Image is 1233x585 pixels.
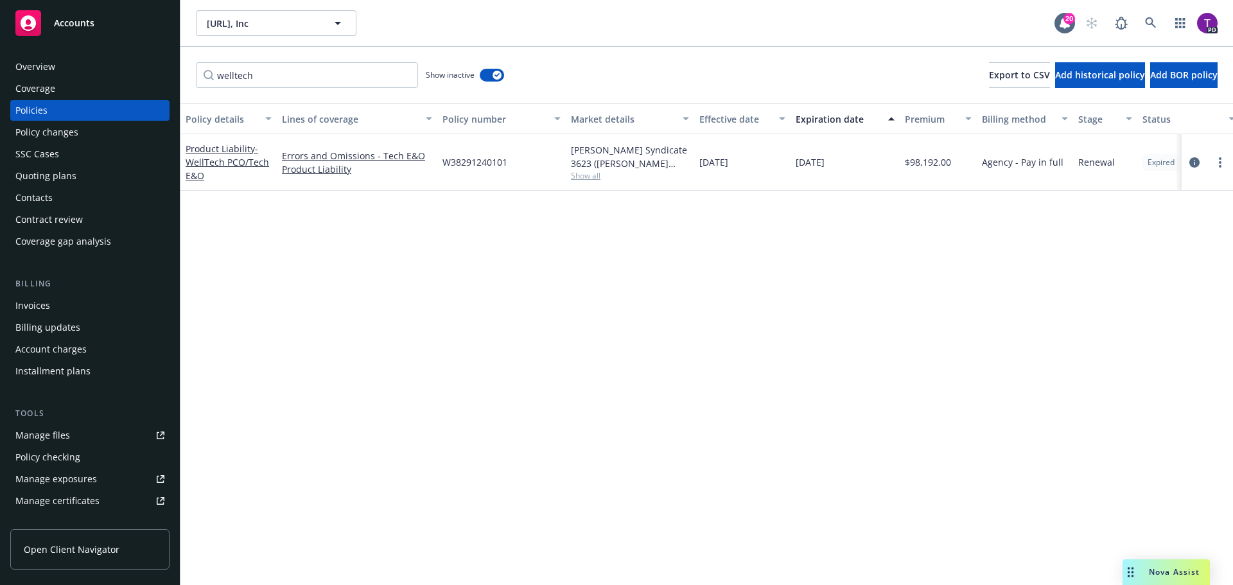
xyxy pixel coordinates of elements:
span: [URL], Inc [207,17,318,30]
button: Policy details [180,103,277,134]
span: Show inactive [426,69,475,80]
div: Manage exposures [15,469,97,489]
div: Billing method [982,112,1054,126]
span: Renewal [1078,155,1115,169]
a: Manage certificates [10,491,170,511]
div: Effective date [699,112,771,126]
button: Stage [1073,103,1137,134]
span: - WellTech PCO/Tech E&O [186,143,269,182]
a: Policies [10,100,170,121]
div: Status [1142,112,1221,126]
a: Manage files [10,425,170,446]
a: Manage exposures [10,469,170,489]
span: Accounts [54,18,94,28]
button: Lines of coverage [277,103,437,134]
a: Policy checking [10,447,170,467]
div: [PERSON_NAME] Syndicate 3623 ([PERSON_NAME] [PERSON_NAME] Limited), [PERSON_NAME] Group [571,143,689,170]
div: Overview [15,57,55,77]
button: Effective date [694,103,791,134]
button: Nova Assist [1123,559,1210,585]
span: [DATE] [796,155,825,169]
a: Start snowing [1079,10,1105,36]
div: Policy number [442,112,547,126]
div: Contract review [15,209,83,230]
span: Add historical policy [1055,69,1145,81]
span: Export to CSV [989,69,1050,81]
div: Manage files [15,425,70,446]
div: Policy changes [15,122,78,143]
button: [URL], Inc [196,10,356,36]
div: Policy checking [15,447,80,467]
a: Errors and Omissions - Tech E&O [282,149,432,162]
span: [DATE] [699,155,728,169]
div: Quoting plans [15,166,76,186]
button: Expiration date [791,103,900,134]
button: Billing method [977,103,1073,134]
span: Add BOR policy [1150,69,1218,81]
button: Market details [566,103,694,134]
span: W38291240101 [442,155,507,169]
div: Billing [10,277,170,290]
a: Invoices [10,295,170,316]
div: Contacts [15,188,53,208]
div: Manage claims [15,512,80,533]
button: Export to CSV [989,62,1050,88]
a: Coverage [10,78,170,99]
a: Contacts [10,188,170,208]
a: SSC Cases [10,144,170,164]
a: more [1212,155,1228,170]
a: Policy changes [10,122,170,143]
a: Product Liability [186,143,269,182]
a: Account charges [10,339,170,360]
a: Overview [10,57,170,77]
div: Premium [905,112,958,126]
a: Report a Bug [1108,10,1134,36]
button: Premium [900,103,977,134]
div: Expiration date [796,112,880,126]
a: Product Liability [282,162,432,176]
button: Add BOR policy [1150,62,1218,88]
button: Policy number [437,103,566,134]
div: Manage certificates [15,491,100,511]
div: Billing updates [15,317,80,338]
div: Installment plans [15,361,91,381]
div: Market details [571,112,675,126]
a: Switch app [1167,10,1193,36]
a: Accounts [10,5,170,41]
button: Add historical policy [1055,62,1145,88]
a: Installment plans [10,361,170,381]
img: photo [1197,13,1218,33]
div: Coverage gap analysis [15,231,111,252]
span: Show all [571,170,689,181]
span: Nova Assist [1149,566,1200,577]
a: circleInformation [1187,155,1202,170]
div: 20 [1063,13,1075,24]
div: SSC Cases [15,144,59,164]
a: Contract review [10,209,170,230]
div: Lines of coverage [282,112,418,126]
span: Expired [1148,157,1175,168]
a: Quoting plans [10,166,170,186]
div: Policy details [186,112,258,126]
span: $98,192.00 [905,155,951,169]
a: Coverage gap analysis [10,231,170,252]
a: Search [1138,10,1164,36]
div: Invoices [15,295,50,316]
span: Agency - Pay in full [982,155,1063,169]
div: Policies [15,100,48,121]
div: Account charges [15,339,87,360]
input: Filter by keyword... [196,62,418,88]
div: Stage [1078,112,1118,126]
a: Manage claims [10,512,170,533]
span: Open Client Navigator [24,543,119,556]
div: Tools [10,407,170,420]
a: Billing updates [10,317,170,338]
div: Coverage [15,78,55,99]
div: Drag to move [1123,559,1139,585]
